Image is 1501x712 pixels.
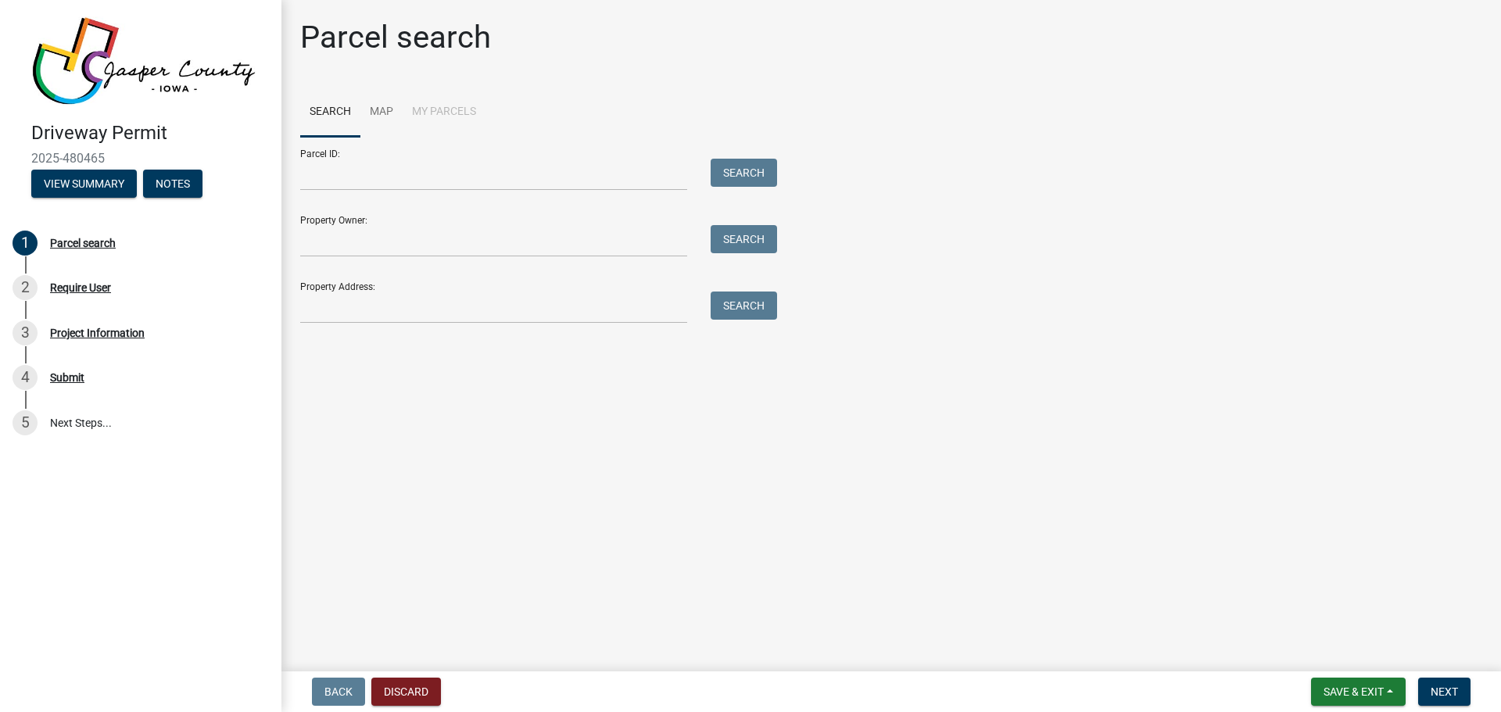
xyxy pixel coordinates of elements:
[711,159,777,187] button: Search
[1418,678,1471,706] button: Next
[50,238,116,249] div: Parcel search
[31,178,137,191] wm-modal-confirm: Summary
[300,19,491,56] h1: Parcel search
[50,372,84,383] div: Submit
[1311,678,1406,706] button: Save & Exit
[31,151,250,166] span: 2025-480465
[143,178,202,191] wm-modal-confirm: Notes
[360,88,403,138] a: Map
[711,292,777,320] button: Search
[711,225,777,253] button: Search
[312,678,365,706] button: Back
[371,678,441,706] button: Discard
[31,16,256,106] img: Jasper County, Iowa
[13,231,38,256] div: 1
[1324,685,1384,698] span: Save & Exit
[50,327,145,338] div: Project Information
[143,170,202,198] button: Notes
[300,88,360,138] a: Search
[31,170,137,198] button: View Summary
[31,122,269,145] h4: Driveway Permit
[13,365,38,390] div: 4
[50,282,111,293] div: Require User
[13,410,38,435] div: 5
[1431,685,1458,698] span: Next
[13,275,38,300] div: 2
[13,320,38,345] div: 3
[324,685,353,698] span: Back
